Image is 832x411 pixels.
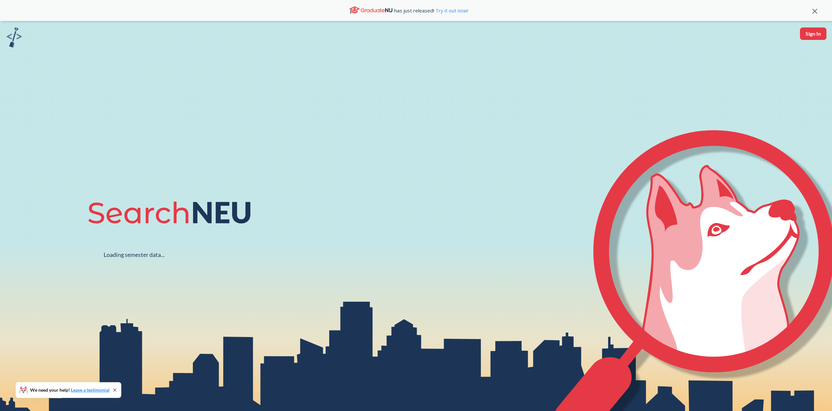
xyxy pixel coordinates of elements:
[7,27,22,49] a: sandbox logo
[434,7,468,14] a: Try it out now!
[30,388,110,392] span: We need your help!
[71,387,110,393] a: Leave a testimonial
[7,27,22,47] img: sandbox logo
[394,7,468,14] span: has just released!
[104,251,165,259] div: Loading semester data...
[800,27,826,40] button: Sign In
